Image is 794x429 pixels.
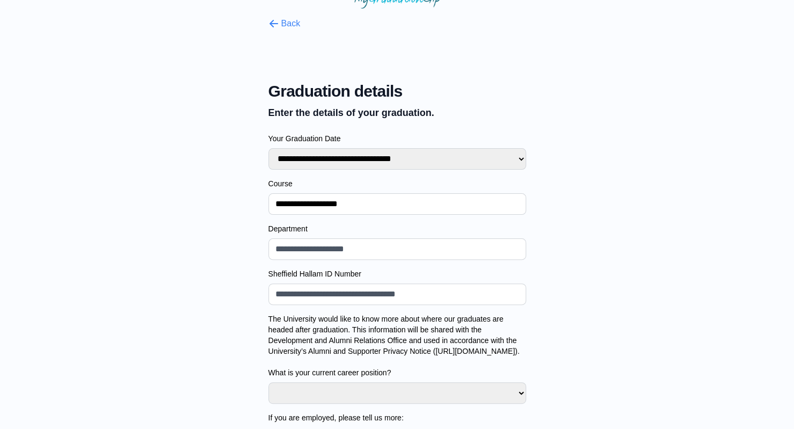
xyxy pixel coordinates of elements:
[268,314,526,378] label: The University would like to know more about where our graduates are headed after graduation. Thi...
[268,133,526,144] label: Your Graduation Date
[268,178,526,189] label: Course
[268,82,526,101] span: Graduation details
[268,223,526,234] label: Department
[268,105,526,120] p: Enter the details of your graduation.
[268,17,301,30] button: Back
[268,268,526,279] label: Sheffield Hallam ID Number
